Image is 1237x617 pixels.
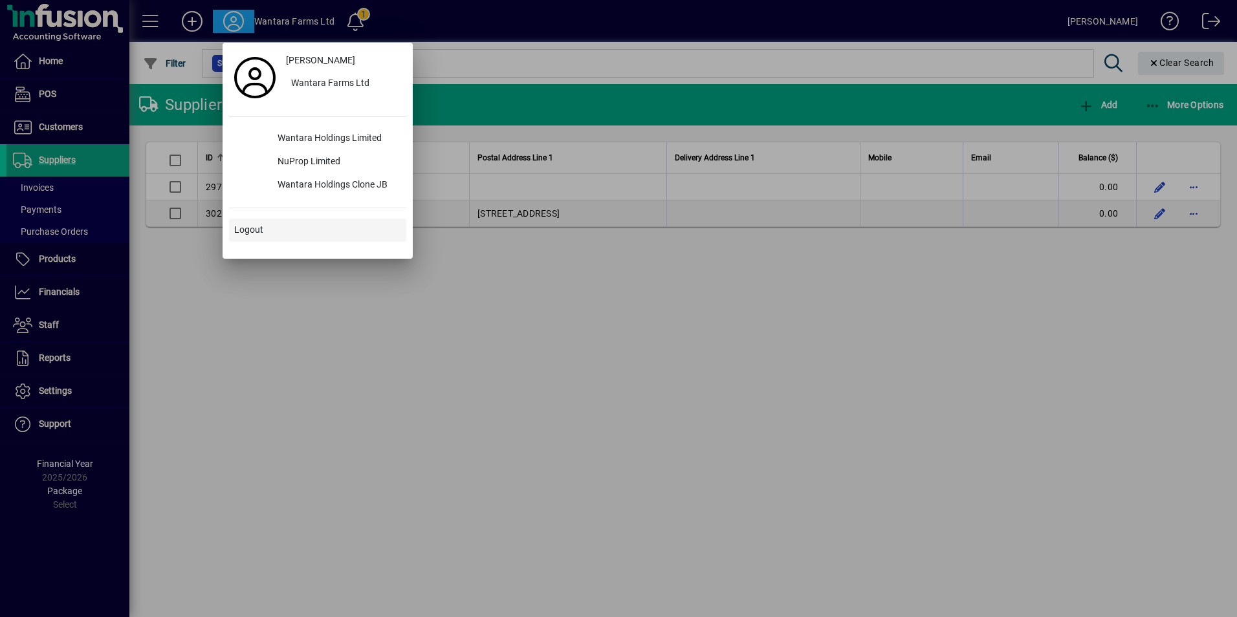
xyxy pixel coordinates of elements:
[229,174,406,197] button: Wantara Holdings Clone JB
[229,127,406,151] button: Wantara Holdings Limited
[267,127,406,151] div: Wantara Holdings Limited
[267,151,406,174] div: NuProp Limited
[281,49,406,72] a: [PERSON_NAME]
[286,54,355,67] span: [PERSON_NAME]
[234,223,263,237] span: Logout
[229,66,281,89] a: Profile
[229,219,406,242] button: Logout
[281,72,406,96] button: Wantara Farms Ltd
[229,151,406,174] button: NuProp Limited
[267,174,406,197] div: Wantara Holdings Clone JB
